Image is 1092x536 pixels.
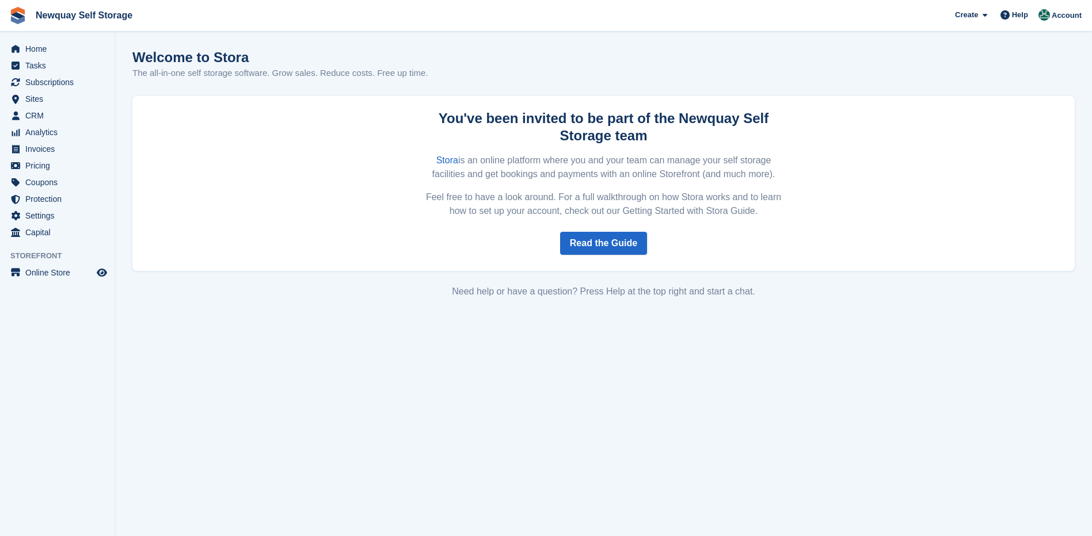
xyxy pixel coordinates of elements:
[25,74,94,90] span: Subscriptions
[1052,10,1082,21] span: Account
[6,108,109,124] a: menu
[6,224,109,240] a: menu
[31,6,137,25] a: Newquay Self Storage
[25,265,94,281] span: Online Store
[25,191,94,207] span: Protection
[25,158,94,174] span: Pricing
[25,41,94,57] span: Home
[132,67,428,80] p: The all-in-one self storage software. Grow sales. Reduce costs. Free up time.
[6,41,109,57] a: menu
[439,110,768,143] strong: You've been invited to be part of the Newquay Self Storage team
[1012,9,1028,21] span: Help
[25,108,94,124] span: CRM
[25,124,94,140] span: Analytics
[955,9,978,21] span: Create
[6,141,109,157] a: menu
[25,208,94,224] span: Settings
[25,91,94,107] span: Sites
[422,190,786,218] p: Feel free to have a look around. For a full walkthrough on how Stora works and to learn how to se...
[10,250,115,262] span: Storefront
[95,266,109,280] a: Preview store
[25,174,94,190] span: Coupons
[6,58,109,74] a: menu
[6,124,109,140] a: menu
[132,285,1075,298] div: Need help or have a question? Press Help at the top right and start a chat.
[132,49,428,65] h1: Welcome to Stora
[6,191,109,207] a: menu
[9,7,26,24] img: stora-icon-8386f47178a22dfd0bd8f6a31ec36ba5ce8667c1dd55bd0f319d3a0aa187defe.svg
[1038,9,1050,21] img: JON
[25,58,94,74] span: Tasks
[6,74,109,90] a: menu
[6,158,109,174] a: menu
[422,154,786,181] p: is an online platform where you and your team can manage your self storage facilities and get boo...
[25,141,94,157] span: Invoices
[560,232,647,255] a: Read the Guide
[6,91,109,107] a: menu
[6,265,109,281] a: menu
[6,208,109,224] a: menu
[436,155,458,165] a: Stora
[25,224,94,240] span: Capital
[6,174,109,190] a: menu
